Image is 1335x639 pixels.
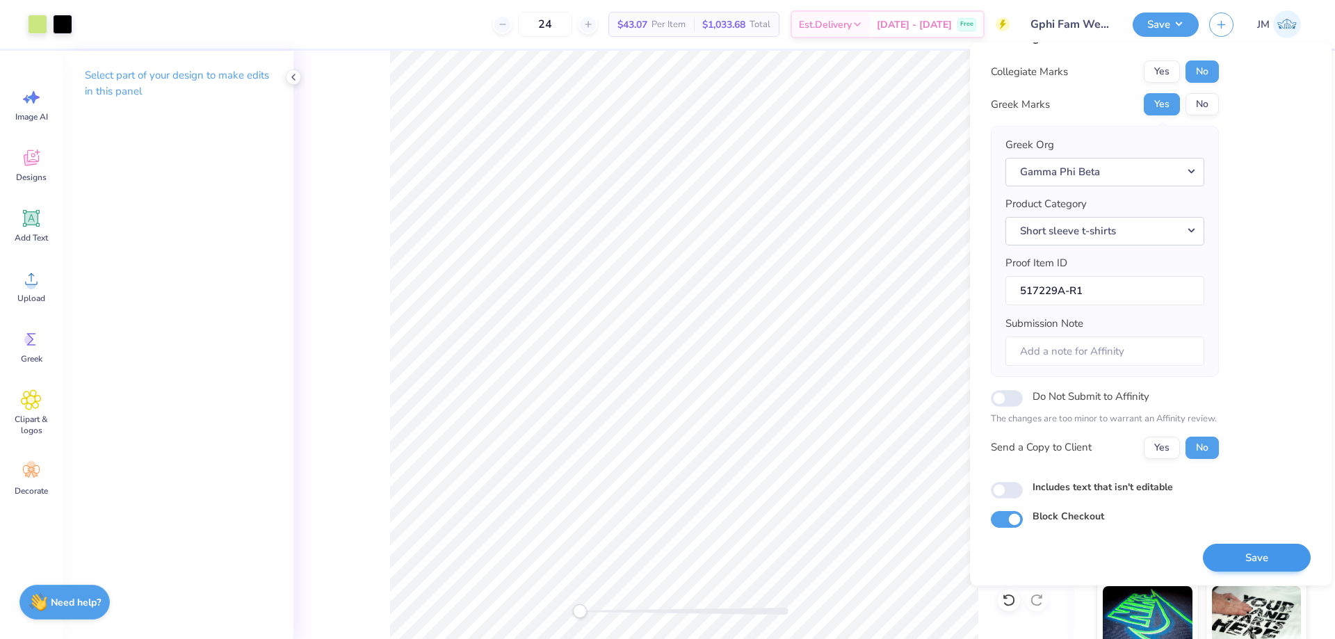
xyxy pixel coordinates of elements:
span: Clipart & logos [8,414,54,436]
input: – – [518,12,572,37]
button: Gamma Phi Beta [1005,158,1204,186]
span: $43.07 [617,17,647,32]
input: Untitled Design [1020,10,1122,38]
span: Per Item [652,17,686,32]
button: No [1186,93,1219,115]
span: Greek [21,353,42,364]
span: [DATE] - [DATE] [877,17,952,32]
div: Accessibility label [573,604,587,618]
label: Submission Note [1005,316,1083,332]
span: $1,033.68 [702,17,745,32]
label: Block Checkout [1033,509,1104,524]
button: No [1186,60,1219,83]
img: Joshua Macky Gaerlan [1273,10,1301,38]
p: The changes are too minor to warrant an Affinity review. [991,412,1219,426]
label: Do Not Submit to Affinity [1033,387,1149,405]
label: Product Category [1005,196,1087,212]
strong: Need help? [51,596,101,609]
button: No [1186,437,1219,459]
span: Add Text [15,232,48,243]
button: Yes [1144,93,1180,115]
label: Includes text that isn't editable [1033,480,1173,494]
span: Decorate [15,485,48,496]
span: Designs [16,172,47,183]
div: Send a Copy to Client [991,439,1092,455]
label: Greek Org [1005,137,1054,153]
input: Add a note for Affinity [1005,337,1204,366]
span: JM [1257,17,1270,33]
button: Yes [1144,437,1180,459]
button: Short sleeve t-shirts [1005,217,1204,245]
button: Save [1203,544,1311,572]
span: Total [750,17,770,32]
label: Proof Item ID [1005,255,1067,271]
span: Est. Delivery [799,17,852,32]
button: Yes [1144,60,1180,83]
span: Image AI [15,111,48,122]
p: Select part of your design to make edits in this panel [85,67,271,99]
span: Upload [17,293,45,304]
span: Free [960,19,973,29]
div: Collegiate Marks [991,64,1068,80]
div: Greek Marks [991,97,1050,113]
button: Save [1133,13,1199,37]
a: JM [1251,10,1307,38]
